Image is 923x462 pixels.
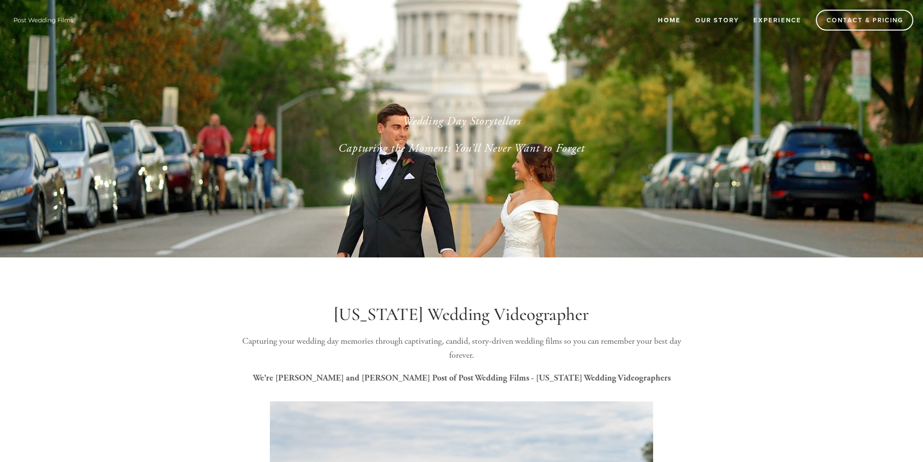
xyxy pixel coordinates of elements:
[652,12,687,28] a: Home
[747,12,808,28] a: Experience
[10,13,78,27] img: Wisconsin Wedding Videographer
[816,10,913,31] a: Contact & Pricing
[230,335,693,363] p: Capturing your wedding day memories through captivating, candid, story-driven wedding films so yo...
[246,140,678,157] p: Capturing the Moments You’ll Never Want to Forget
[230,304,693,325] h1: [US_STATE] Wedding Videographer
[689,12,745,28] a: Our Story
[253,373,671,383] strong: We’re [PERSON_NAME] and [PERSON_NAME] Post of Post Wedding Films - [US_STATE] Wedding Videographers
[246,112,678,130] p: Wedding Day Storytellers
